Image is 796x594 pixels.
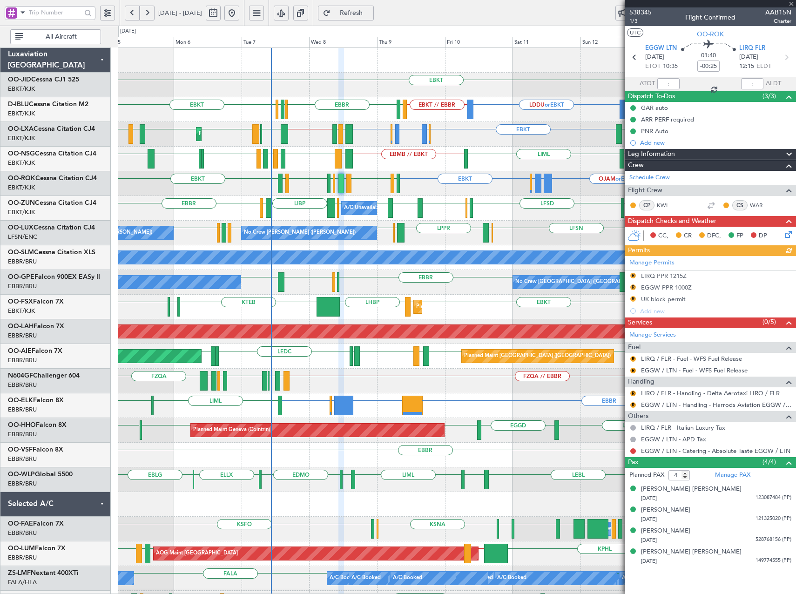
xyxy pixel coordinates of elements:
[8,159,35,167] a: EBKT/KJK
[628,317,652,328] span: Services
[8,356,37,364] a: EBBR/BRU
[8,76,79,83] a: OO-JIDCessna CJ1 525
[8,126,95,132] a: OO-LXACessna Citation CJ4
[628,342,641,353] span: Fuel
[628,216,716,227] span: Dispatch Checks and Weather
[8,323,34,330] span: OO-LAH
[629,7,652,17] span: 538345
[701,51,716,61] span: 01:40
[106,37,174,48] div: Sun 5
[8,150,96,157] a: OO-NSGCessna Citation CJ4
[8,150,35,157] span: OO-NSG
[641,115,694,123] div: ARR PERF required
[641,389,780,397] a: LIRQ / FLR - Handling - Delta Aerotaxi LIRQ / FLR
[641,506,690,515] div: [PERSON_NAME]
[8,529,37,537] a: EBBR/BRU
[351,571,381,585] div: A/C Booked
[8,274,34,280] span: OO-GPE
[199,127,307,141] div: Planned Maint Kortrijk-[GEOGRAPHIC_DATA]
[756,62,771,71] span: ELDT
[8,183,35,192] a: EBKT/KJK
[759,231,767,241] span: DP
[8,298,64,305] a: OO-FSXFalcon 7X
[8,307,35,315] a: EBKT/KJK
[645,53,664,62] span: [DATE]
[756,536,791,544] span: 528768156 (PP)
[8,446,33,453] span: OO-VSF
[8,381,37,389] a: EBBR/BRU
[8,126,34,132] span: OO-LXA
[641,366,748,374] a: EGGW / LTN - Fuel - WFS Fuel Release
[8,348,62,354] a: OO-AIEFalcon 7X
[663,62,678,71] span: 10:35
[657,201,678,209] a: KWI
[8,471,73,478] a: OO-WLPGlobal 5500
[8,545,66,552] a: OO-LUMFalcon 7X
[630,402,636,408] button: R
[8,520,64,527] a: OO-FAEFalcon 7X
[756,494,791,502] span: 123087484 (PP)
[10,29,101,44] button: All Aircraft
[8,249,95,256] a: OO-SLMCessna Citation XLS
[8,405,37,414] a: EBBR/BRU
[330,571,359,585] div: A/C Booked
[174,37,242,48] div: Mon 6
[685,13,735,22] div: Flight Confirmed
[309,37,377,48] div: Wed 8
[8,257,37,266] a: EBBR/BRU
[8,570,79,576] a: ZS-LMFNextant 400XTi
[707,231,721,241] span: DFC,
[739,62,754,71] span: 12:15
[8,331,37,340] a: EBBR/BRU
[750,201,771,209] a: WAR
[630,391,636,396] button: R
[8,348,32,354] span: OO-AIE
[629,173,670,182] a: Schedule Crew
[641,447,790,455] a: EGGW / LTN - Catering - Absolute Taste EGGW / LTN
[8,397,33,404] span: OO-ELK
[765,17,791,25] span: Charter
[640,139,791,147] div: Add new
[628,91,675,102] span: Dispatch To-Dos
[766,79,781,88] span: ALDT
[641,355,742,363] a: LIRQ / FLR - Fuel - WFS Fuel Release
[645,62,661,71] span: ETOT
[8,175,97,182] a: OO-ROKCessna Citation CJ4
[8,422,67,428] a: OO-HHOFalcon 8X
[641,537,657,544] span: [DATE]
[8,471,35,478] span: OO-WLP
[8,455,37,463] a: EBBR/BRU
[580,37,648,48] div: Sun 12
[628,185,662,196] span: Flight Crew
[120,27,136,35] div: [DATE]
[156,547,238,560] div: AOG Maint [GEOGRAPHIC_DATA]
[715,471,750,480] a: Manage PAX
[762,317,776,327] span: (0/5)
[622,571,651,585] div: A/C Booked
[8,101,29,108] span: D-IBLU
[762,91,776,101] span: (3/3)
[641,547,742,557] div: [PERSON_NAME] [PERSON_NAME]
[8,422,36,428] span: OO-HHO
[641,401,791,409] a: EGGW / LTN - Handling - Harrods Aviation EGGW / LTN
[393,571,422,585] div: A/C Booked
[513,37,580,48] div: Sat 11
[732,200,748,210] div: CS
[193,423,270,437] div: Planned Maint Geneva (Cointrin)
[8,224,95,231] a: OO-LUXCessna Citation CJ4
[8,233,37,241] a: LFSN/ENC
[158,9,202,17] span: [DATE] - [DATE]
[765,7,791,17] span: AAB15N
[641,516,657,523] span: [DATE]
[8,372,33,379] span: N604GF
[629,17,652,25] span: 1/3
[641,526,690,536] div: [PERSON_NAME]
[639,200,654,210] div: CP
[318,6,374,20] button: Refresh
[697,29,724,39] span: OO-ROK
[8,372,80,379] a: N604GFChallenger 604
[8,570,31,576] span: ZS-LMF
[641,435,706,443] a: EGGW / LTN - APD Tax
[8,249,34,256] span: OO-SLM
[739,53,758,62] span: [DATE]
